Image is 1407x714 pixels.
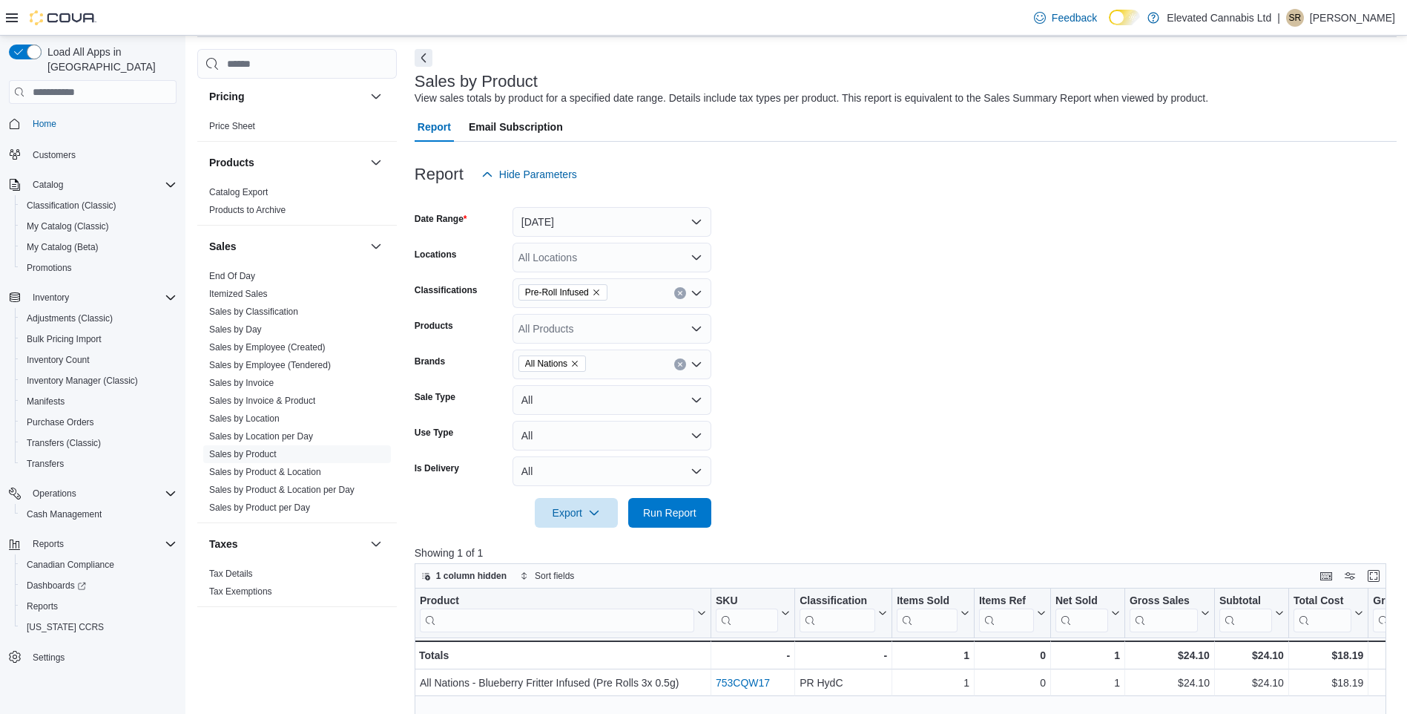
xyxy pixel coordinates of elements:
[415,546,1397,560] p: Showing 1 of 1
[716,646,790,664] div: -
[9,107,177,707] nav: Complex example
[518,284,607,301] span: Pre-Roll Infused
[209,360,331,370] a: Sales by Employee (Tendered)
[27,508,102,520] span: Cash Management
[415,356,445,367] label: Brands
[21,556,120,574] a: Canadian Compliance
[418,112,451,142] span: Report
[21,556,177,574] span: Canadian Compliance
[209,449,277,459] a: Sales by Product
[209,89,244,104] h3: Pricing
[21,259,177,277] span: Promotions
[15,308,182,329] button: Adjustments (Classic)
[27,220,109,232] span: My Catalog (Classic)
[1219,674,1284,692] div: $24.10
[420,674,706,692] div: All Nations - Blueberry Fritter Infused (Pre Rolls 3x 0.5g)
[209,204,286,216] span: Products to Archive
[21,413,100,431] a: Purchase Orders
[21,618,110,636] a: [US_STATE] CCRS
[209,484,355,496] span: Sales by Product & Location per Day
[27,396,65,407] span: Manifests
[420,595,694,632] div: Product
[643,505,696,520] span: Run Report
[1219,595,1284,632] button: Subtotal
[21,505,177,523] span: Cash Management
[197,117,397,141] div: Pricing
[27,649,70,666] a: Settings
[15,216,182,237] button: My Catalog (Classic)
[21,455,70,473] a: Transfers
[27,648,177,666] span: Settings
[21,197,122,214] a: Classification (Classic)
[15,195,182,216] button: Classification (Classic)
[209,205,286,215] a: Products to Archive
[1130,646,1210,664] div: $24.10
[27,312,113,324] span: Adjustments (Classic)
[27,375,138,387] span: Inventory Manager (Classic)
[1219,595,1272,632] div: Subtotal
[513,421,711,451] button: All
[209,121,255,131] a: Price Sheet
[21,330,177,348] span: Bulk Pricing Import
[979,595,1034,609] div: Items Ref
[15,370,182,391] button: Inventory Manager (Classic)
[209,186,268,198] span: Catalog Export
[21,238,177,256] span: My Catalog (Beta)
[209,502,310,514] span: Sales by Product per Day
[209,586,272,597] a: Tax Exemptions
[419,646,706,664] div: Totals
[209,568,253,580] span: Tax Details
[3,534,182,554] button: Reports
[15,391,182,412] button: Manifests
[209,413,280,425] span: Sales by Location
[3,287,182,308] button: Inventory
[367,238,385,255] button: Sales
[21,217,115,235] a: My Catalog (Classic)
[420,595,706,632] button: Product
[415,249,457,261] label: Locations
[27,262,72,274] span: Promotions
[1130,674,1210,692] div: $24.10
[21,455,177,473] span: Transfers
[15,596,182,617] button: Reports
[1055,595,1108,609] div: Net Sold
[415,73,538,91] h3: Sales by Product
[27,535,177,553] span: Reports
[209,155,364,170] button: Products
[209,485,355,495] a: Sales by Product & Location per Day
[15,258,182,278] button: Promotions
[544,498,609,528] span: Export
[518,356,586,372] span: All Nations
[209,430,313,442] span: Sales by Location per Day
[27,621,104,633] span: [US_STATE] CCRS
[21,577,92,595] a: Dashboards
[197,183,397,225] div: Products
[1219,595,1272,609] div: Subtotal
[209,89,364,104] button: Pricing
[209,448,277,460] span: Sales by Product
[1341,567,1359,585] button: Display options
[209,270,255,282] span: End Of Day
[1317,567,1335,585] button: Keyboard shortcuts
[1130,595,1198,609] div: Gross Sales
[1052,10,1097,25] span: Feedback
[209,396,315,406] a: Sales by Invoice & Product
[514,567,580,585] button: Sort fields
[897,595,958,632] div: Items Sold
[628,498,711,528] button: Run Report
[716,595,778,632] div: SKU URL
[27,176,177,194] span: Catalog
[897,674,969,692] div: 1
[27,535,70,553] button: Reports
[21,434,107,452] a: Transfers (Classic)
[209,307,298,317] a: Sales by Classification
[33,118,56,130] span: Home
[716,677,770,689] a: 753CQW17
[209,586,272,597] span: Tax Exemptions
[209,324,262,335] span: Sales by Day
[15,329,182,350] button: Bulk Pricing Import
[979,674,1046,692] div: 0
[27,559,114,571] span: Canadian Compliance
[674,287,686,299] button: Clear input
[27,289,177,307] span: Inventory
